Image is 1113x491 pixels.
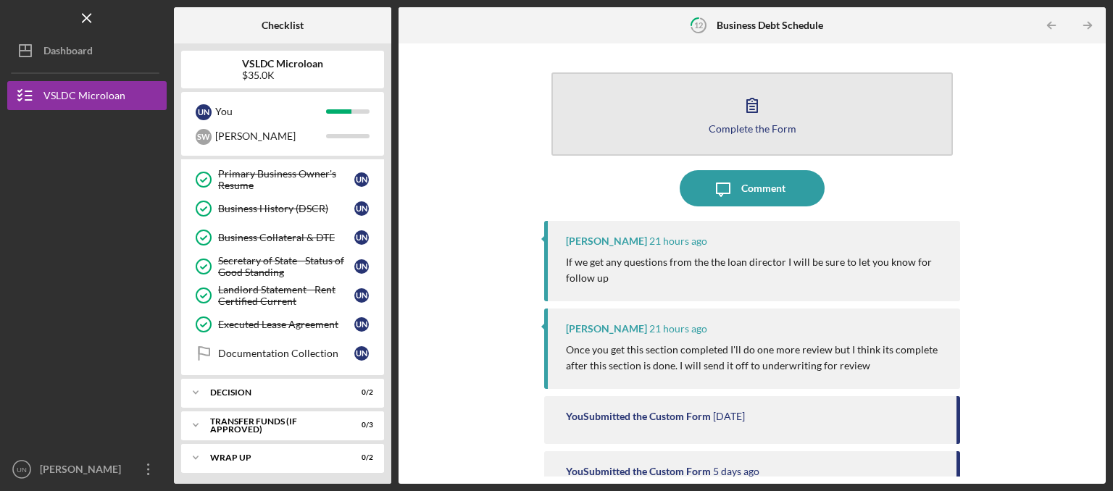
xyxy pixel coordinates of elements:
[680,170,825,206] button: Comment
[354,230,369,245] div: U N
[566,254,946,287] p: If we get any questions from the the loan director I will be sure to let you know for follow up
[354,201,369,216] div: U N
[43,36,93,69] div: Dashboard
[566,466,711,477] div: You Submitted the Custom Form
[210,453,337,462] div: Wrap Up
[188,281,377,310] a: Landlord Statement - Rent Certified CurrentUN
[262,20,304,31] b: Checklist
[713,411,745,422] time: 2025-08-25 13:58
[210,417,337,434] div: Transfer Funds (If Approved)
[210,388,337,397] div: Decision
[196,104,212,120] div: U N
[218,203,354,214] div: Business History (DSCR)
[196,129,212,145] div: S W
[218,319,354,330] div: Executed Lease Agreement
[43,81,125,114] div: VSLDC Microloan
[218,232,354,243] div: Business Collateral & DTE
[354,346,369,361] div: U N
[741,170,785,206] div: Comment
[7,81,167,110] button: VSLDC Microloan
[566,342,946,374] p: Once you get this section completed I'll do one more review but I think its complete after this s...
[354,172,369,187] div: U N
[188,252,377,281] a: Secretary of State - Status of Good StandingUN
[713,466,759,477] time: 2025-08-22 02:35
[354,288,369,303] div: U N
[218,348,354,359] div: Documentation Collection
[694,20,703,30] tspan: 12
[347,421,373,429] div: 0 / 3
[188,165,377,194] a: Primary Business Owner's ResumeUN
[347,388,373,397] div: 0 / 2
[354,317,369,332] div: U N
[188,310,377,339] a: Executed Lease AgreementUN
[218,168,354,191] div: Primary Business Owner's Resume
[7,36,167,65] button: Dashboard
[717,20,823,31] b: Business Debt Schedule
[709,123,796,134] div: Complete the Form
[649,235,707,247] time: 2025-08-26 03:41
[242,58,323,70] b: VSLDC Microloan
[347,453,373,462] div: 0 / 2
[188,339,377,368] a: Documentation CollectionUN
[17,466,27,474] text: UN
[7,455,167,484] button: UN[PERSON_NAME]
[649,323,707,335] time: 2025-08-26 03:40
[242,70,323,81] div: $35.0K
[566,411,711,422] div: You Submitted the Custom Form
[188,223,377,252] a: Business Collateral & DTEUN
[218,255,354,278] div: Secretary of State - Status of Good Standing
[36,455,130,487] div: [PERSON_NAME]
[354,259,369,274] div: U N
[218,284,354,307] div: Landlord Statement - Rent Certified Current
[188,194,377,223] a: Business History (DSCR)UN
[551,72,953,156] button: Complete the Form
[215,124,326,148] div: [PERSON_NAME]
[566,323,647,335] div: [PERSON_NAME]
[215,99,326,124] div: You
[566,235,647,247] div: [PERSON_NAME]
